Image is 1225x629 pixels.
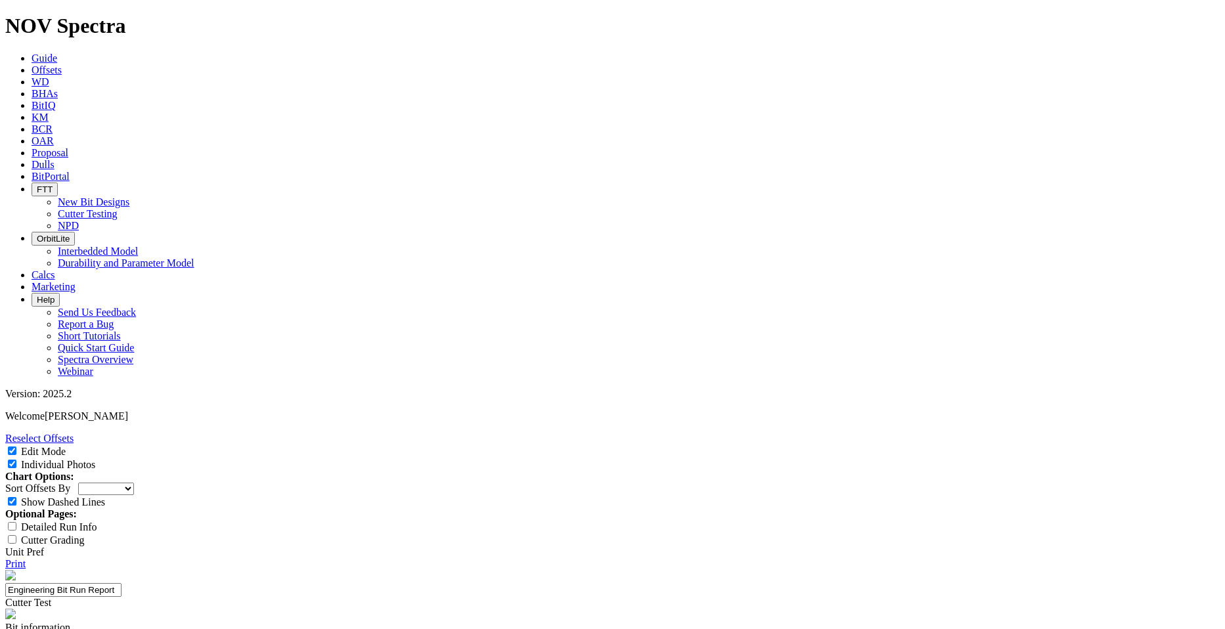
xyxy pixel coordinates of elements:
[58,307,136,318] a: Send Us Feedback
[5,570,1220,622] report-header: 'Engineering Bit Run Report'
[58,354,133,365] a: Spectra Overview
[32,112,49,123] a: KM
[5,14,1220,38] h1: NOV Spectra
[32,100,55,111] a: BitIQ
[32,269,55,280] a: Calcs
[21,459,95,470] label: Individual Photos
[5,546,44,557] a: Unit Pref
[32,183,58,196] button: FTT
[5,570,16,580] img: NOV_WT_RH_Logo_Vert_RGB_F.d63d51a4.png
[58,208,118,219] a: Cutter Testing
[58,246,138,257] a: Interbedded Model
[5,583,122,597] input: Click to edit report title
[5,410,1220,422] p: Welcome
[37,234,70,244] span: OrbitLite
[5,597,1220,609] div: Cutter Test
[5,609,16,619] img: spectra-logo.8771a380.png
[58,220,79,231] a: NPD
[5,483,70,494] label: Sort Offsets By
[37,184,53,194] span: FTT
[58,318,114,330] a: Report a Bug
[58,257,194,269] a: Durability and Parameter Model
[32,171,70,182] a: BitPortal
[32,135,54,146] a: OAR
[32,147,68,158] a: Proposal
[5,508,77,519] strong: Optional Pages:
[32,232,75,246] button: OrbitLite
[32,281,76,292] a: Marketing
[5,558,26,569] a: Print
[32,159,55,170] a: Dulls
[32,53,57,64] a: Guide
[32,76,49,87] a: WD
[37,295,55,305] span: Help
[58,330,121,341] a: Short Tutorials
[32,293,60,307] button: Help
[21,446,66,457] label: Edit Mode
[21,521,97,532] label: Detailed Run Info
[32,123,53,135] a: BCR
[5,433,74,444] a: Reselect Offsets
[5,388,1220,400] div: Version: 2025.2
[58,196,129,207] a: New Bit Designs
[21,534,84,546] label: Cutter Grading
[58,342,134,353] a: Quick Start Guide
[5,471,74,482] strong: Chart Options:
[21,496,105,508] label: Show Dashed Lines
[32,88,58,99] a: BHAs
[45,410,128,422] span: [PERSON_NAME]
[32,64,62,76] a: Offsets
[58,366,93,377] a: Webinar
